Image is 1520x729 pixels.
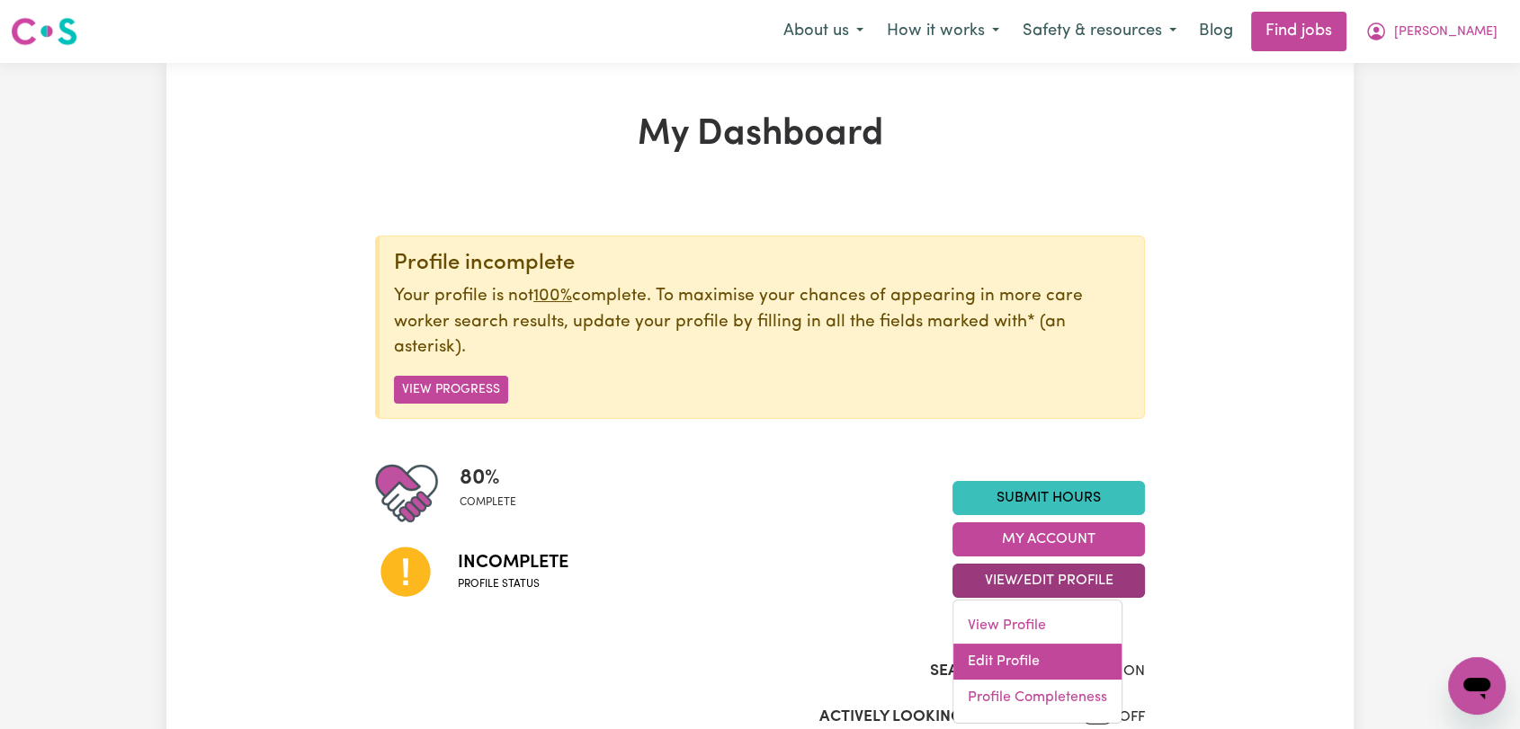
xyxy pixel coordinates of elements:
button: How it works [875,13,1011,50]
label: Actively Looking for Clients [819,706,1061,729]
div: View/Edit Profile [952,600,1122,724]
u: 100% [533,288,572,305]
a: Find jobs [1251,12,1346,51]
h1: My Dashboard [375,113,1145,156]
span: [PERSON_NAME] [1394,22,1498,42]
span: Incomplete [458,549,568,576]
p: Your profile is not complete. To maximise your chances of appearing in more care worker search re... [394,284,1130,361]
a: Submit Hours [952,481,1145,515]
label: Search Visibility [930,660,1066,683]
span: 80 % [460,462,516,494]
span: Profile status [458,576,568,592]
img: Careseekers logo [11,15,77,48]
button: About us [772,13,875,50]
a: Edit Profile [953,644,1122,680]
a: Profile Completeness [953,680,1122,716]
span: OFF [1119,710,1145,725]
button: My Account [1354,13,1509,50]
span: ON [1123,664,1145,679]
span: complete [460,494,516,511]
button: View Progress [394,376,508,404]
div: Profile completeness: 80% [460,462,531,525]
button: Safety & resources [1011,13,1188,50]
a: Blog [1188,12,1244,51]
a: Careseekers logo [11,11,77,52]
iframe: Button to launch messaging window [1448,657,1506,715]
a: View Profile [953,608,1122,644]
button: View/Edit Profile [952,564,1145,598]
div: Profile incomplete [394,251,1130,277]
button: My Account [952,522,1145,556]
